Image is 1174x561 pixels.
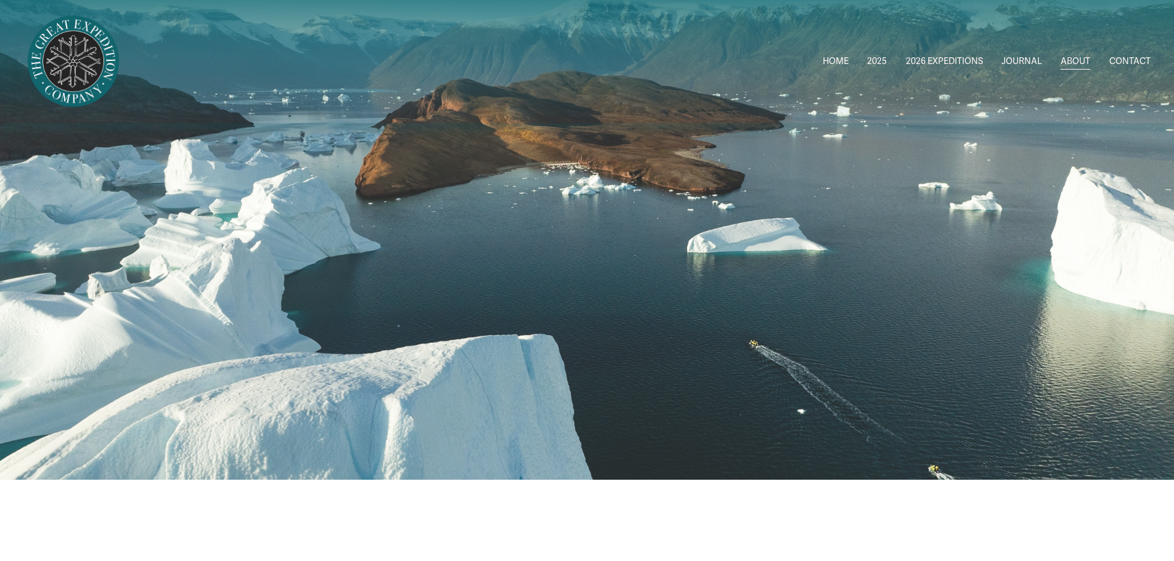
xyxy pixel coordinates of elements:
[23,12,123,111] img: Arctic Expeditions
[1001,53,1042,71] a: JOURNAL
[823,53,849,71] a: HOME
[867,53,887,71] a: folder dropdown
[867,54,887,70] span: 2025
[1061,53,1090,71] a: ABOUT
[906,54,983,70] span: 2026 EXPEDITIONS
[906,53,983,71] a: folder dropdown
[1109,53,1151,71] a: CONTACT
